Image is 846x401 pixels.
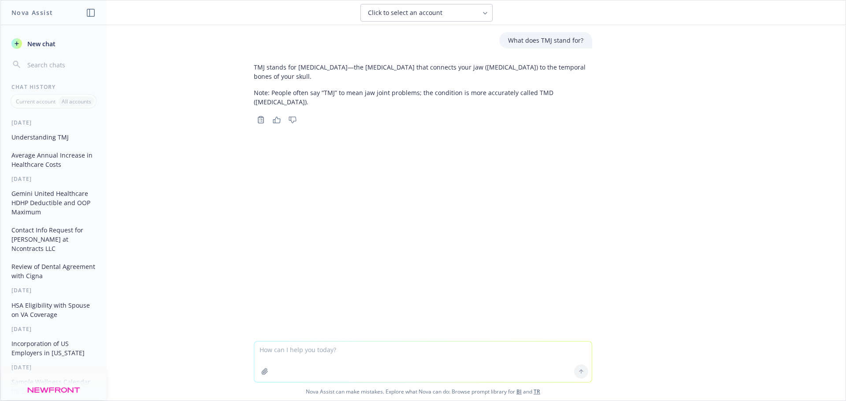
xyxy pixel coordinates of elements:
[534,388,540,395] a: TR
[286,114,300,126] button: Thumbs down
[8,298,99,322] button: HSA Eligibility with Spouse on VA Coverage
[11,8,53,17] h1: Nova Assist
[8,259,99,283] button: Review of Dental Agreement with Cigna
[26,59,96,71] input: Search chats
[26,39,56,48] span: New chat
[360,4,493,22] button: Click to select an account
[4,383,842,401] span: Nova Assist can make mistakes. Explore what Nova can do: Browse prompt library for and
[8,148,99,172] button: Average Annual Increase in Healthcare Costs
[8,36,99,52] button: New chat
[1,119,106,126] div: [DATE]
[1,175,106,183] div: [DATE]
[254,63,592,81] p: TMJ stands for [MEDICAL_DATA]—the [MEDICAL_DATA] that connects your jaw ([MEDICAL_DATA]) to the t...
[1,287,106,294] div: [DATE]
[16,98,56,105] p: Current account
[516,388,522,395] a: BI
[1,83,106,91] div: Chat History
[62,98,91,105] p: All accounts
[254,88,592,107] p: Note: People often say “TMJ” to mean jaw joint problems; the condition is more accurately called ...
[1,325,106,333] div: [DATE]
[8,336,99,360] button: Incorporation of US Employers in [US_STATE]
[257,116,265,124] svg: Copy to clipboard
[8,130,99,144] button: Understanding TMJ
[8,223,99,256] button: Contact Info Request for [PERSON_NAME] at Ncontracts LLC
[1,364,106,371] div: [DATE]
[508,36,583,45] p: What does TMJ stand for?
[8,186,99,219] button: Gemini United Healthcare HDHP Deductible and OOP Maximum
[368,8,442,17] span: Click to select an account
[8,375,99,398] button: Sample Wellness Calendar for Employers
